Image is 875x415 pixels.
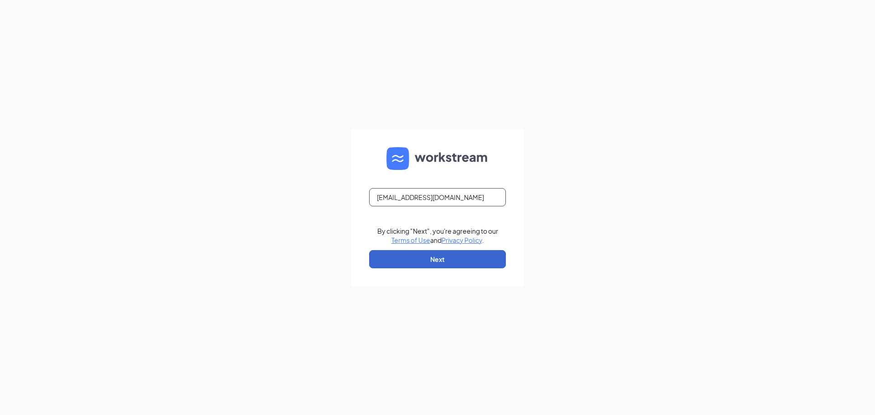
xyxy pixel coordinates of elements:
button: Next [369,250,506,268]
img: WS logo and Workstream text [386,147,489,170]
a: Privacy Policy [442,236,482,244]
input: Email [369,188,506,206]
a: Terms of Use [391,236,430,244]
div: By clicking "Next", you're agreeing to our and . [377,226,498,245]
